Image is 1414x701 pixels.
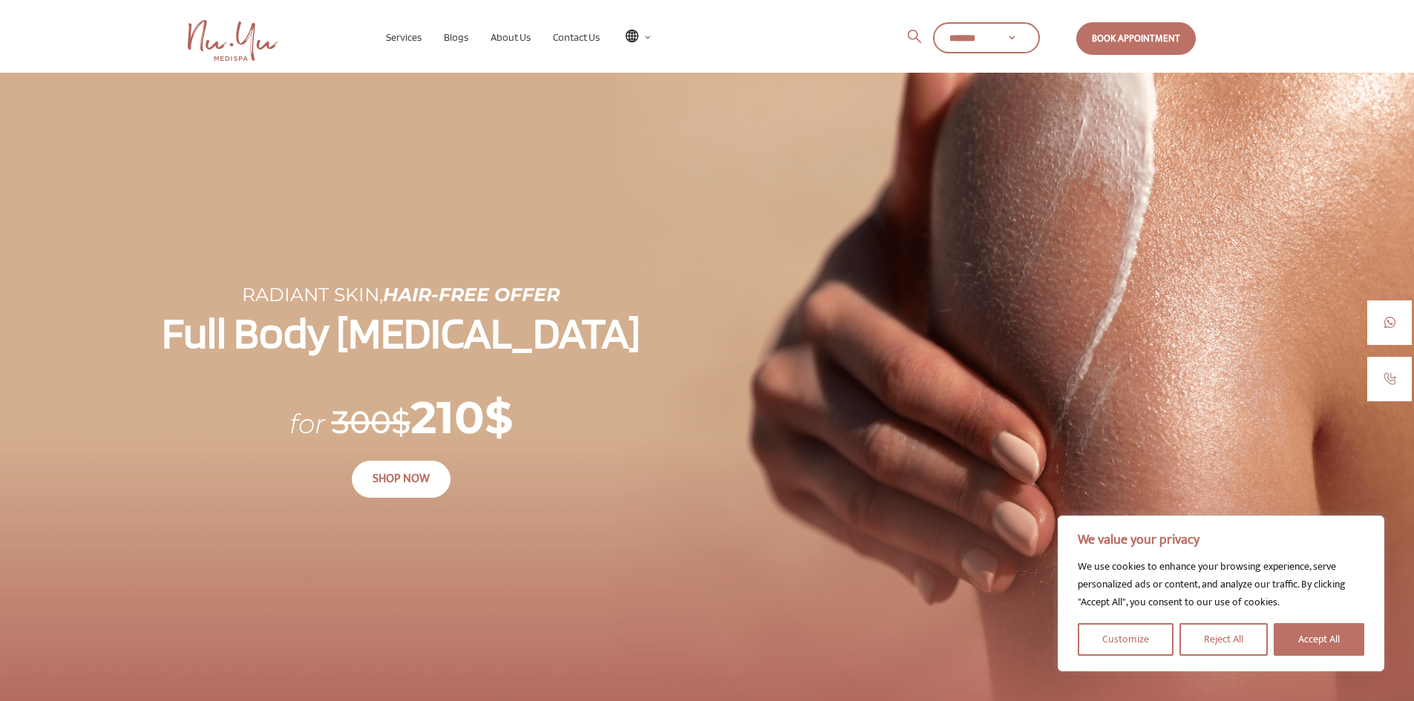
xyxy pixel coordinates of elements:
[1179,623,1268,656] button: Reject All
[386,31,422,43] span: Services
[444,31,468,43] span: Blogs
[289,407,325,440] span: for
[433,32,479,42] a: Blogs
[1078,531,1364,549] p: We value your privacy
[1078,558,1364,611] div: We use cookies to enhance your browsing experience, serve personalized ads or content, and analyz...
[242,283,383,306] span: Radiant Skin,
[188,20,278,61] img: Nu Yu Medispa Home
[1076,22,1196,55] a: Book Appointment
[1274,623,1364,656] button: Accept All
[553,31,600,43] span: Contact Us
[491,31,531,43] span: About Us
[410,390,513,444] span: 210$
[352,461,451,497] a: SHOP NOW
[188,20,375,61] a: Nu Yu MediSpa
[1078,623,1174,656] button: Customize
[332,403,410,441] span: 300$
[542,32,611,42] a: Contact Us
[1384,372,1396,385] img: call-1.jpg
[383,283,560,306] span: Hair-Free Offer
